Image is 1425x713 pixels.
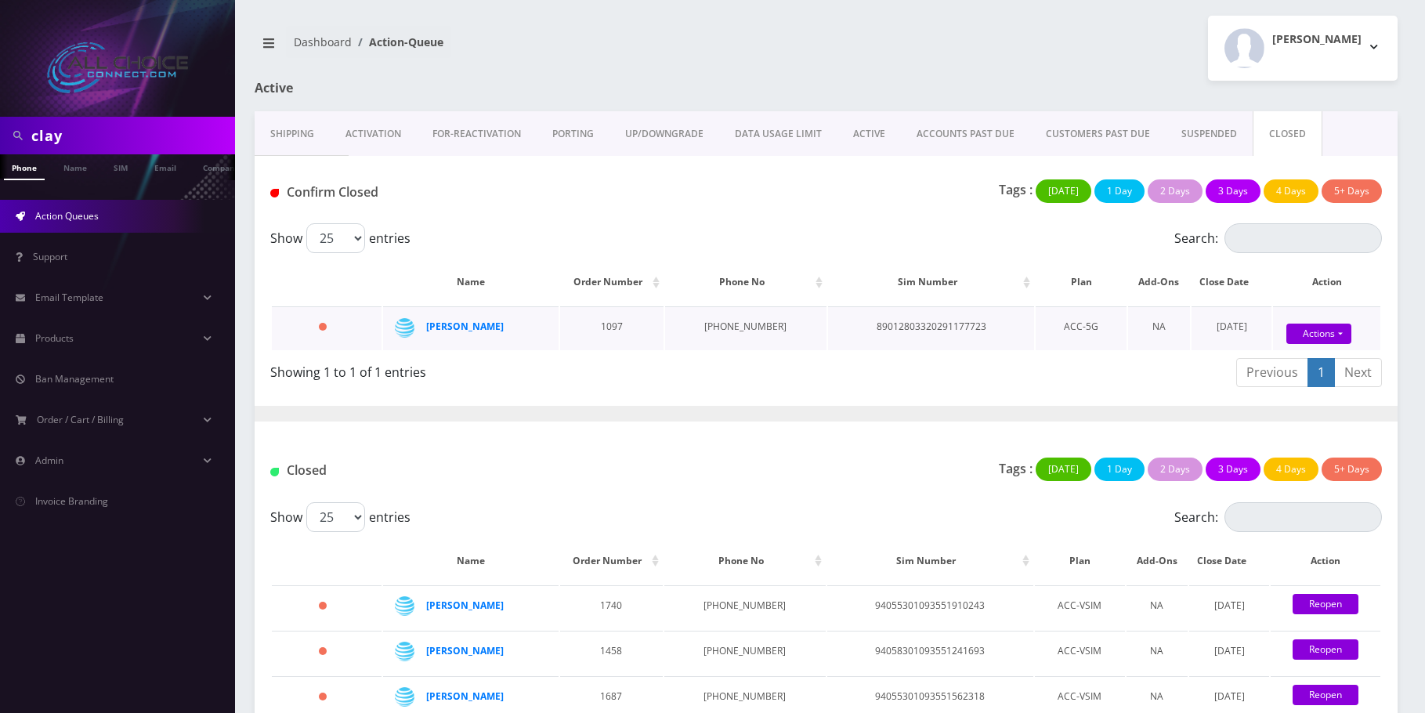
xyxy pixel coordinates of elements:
[1035,538,1125,584] th: Plan
[352,34,443,50] li: Action-Queue
[1273,259,1380,305] th: Action
[56,154,95,179] a: Name
[1253,111,1322,157] a: CLOSED
[1189,631,1269,675] td: [DATE]
[1094,458,1145,481] button: 1 Day
[35,331,74,345] span: Products
[665,306,826,350] td: [PHONE_NUMBER]
[417,111,537,157] a: FOR-REActivation
[306,223,365,253] select: Showentries
[1224,223,1382,253] input: Search:
[1322,458,1382,481] button: 5+ Days
[1224,502,1382,532] input: Search:
[47,42,188,93] img: All Choice Connect
[146,154,184,179] a: Email
[827,538,1033,584] th: Sim Number: activate to sort column ascending
[999,459,1033,478] p: Tags :
[999,180,1033,199] p: Tags :
[1134,639,1181,663] div: NA
[1286,324,1351,344] a: Actions
[719,111,837,157] a: DATA USAGE LIMIT
[383,259,559,305] th: Name
[1136,315,1182,338] div: NA
[270,223,411,253] label: Show entries
[1264,458,1318,481] button: 4 Days
[1208,16,1398,81] button: [PERSON_NAME]
[426,689,504,703] a: [PERSON_NAME]
[4,154,45,180] a: Phone
[1036,458,1091,481] button: [DATE]
[1272,33,1362,46] h2: [PERSON_NAME]
[270,189,279,197] img: Closed
[426,599,504,612] a: [PERSON_NAME]
[560,538,663,584] th: Order Number: activate to sort column ascending
[35,291,103,304] span: Email Template
[828,259,1035,305] th: Sim Number: activate to sort column ascending
[426,644,504,657] a: [PERSON_NAME]
[665,259,826,305] th: Phone No: activate to sort column ascending
[1030,111,1166,157] a: CUSTOMERS PAST DUE
[270,185,625,200] h1: Confirm Closed
[383,538,559,584] th: Name
[35,494,108,508] span: Invoice Branding
[560,306,664,350] td: 1097
[306,502,365,532] select: Showentries
[1174,502,1382,532] label: Search:
[1134,594,1181,617] div: NA
[1094,179,1145,203] button: 1 Day
[330,111,417,157] a: Activation
[1036,259,1126,305] th: Plan
[1127,538,1188,584] th: Add-Ons
[1174,223,1382,253] label: Search:
[270,463,625,478] h1: Closed
[270,468,279,476] img: Closed
[1206,179,1260,203] button: 3 Days
[1189,538,1269,584] th: Close Date: activate to sort column ascending
[33,250,67,263] span: Support
[1148,179,1203,203] button: 2 Days
[106,154,136,179] a: SIM
[1035,585,1125,629] td: ACC-VSIM
[37,413,124,426] span: Order / Cart / Billing
[1206,458,1260,481] button: 3 Days
[1264,179,1318,203] button: 4 Days
[827,631,1033,675] td: 94058301093551241693
[664,585,825,629] td: [PHONE_NUMBER]
[1271,538,1380,584] th: Action
[828,306,1035,350] td: 89012803320291177723
[1322,179,1382,203] button: 5+ Days
[1236,358,1308,387] a: Previous
[195,154,248,179] a: Company
[270,502,411,532] label: Show entries
[664,631,825,675] td: [PHONE_NUMBER]
[1148,458,1203,481] button: 2 Days
[560,585,663,629] td: 1740
[1293,639,1358,660] a: Reopen
[609,111,719,157] a: UP/DOWNGRADE
[560,259,664,305] th: Order Number: activate to sort column ascending
[1189,585,1269,629] td: [DATE]
[255,26,815,71] nav: breadcrumb
[294,34,352,49] a: Dashboard
[901,111,1030,157] a: ACCOUNTS PAST DUE
[1035,631,1125,675] td: ACC-VSIM
[255,111,330,157] a: Shipping
[1128,259,1190,305] th: Add-Ons
[827,585,1033,629] td: 94055301093551910243
[35,372,114,385] span: Ban Management
[1192,306,1271,350] td: [DATE]
[837,111,901,157] a: ACTIVE
[1166,111,1253,157] a: SUSPENDED
[35,209,99,223] span: Action Queues
[1293,685,1358,705] a: Reopen
[31,121,231,150] input: Search in Company
[537,111,609,157] a: PORTING
[1036,179,1091,203] button: [DATE]
[1334,358,1382,387] a: Next
[1307,358,1335,387] a: 1
[1134,685,1181,708] div: NA
[1293,594,1358,614] a: Reopen
[1036,306,1126,350] td: ACC-5G
[426,320,504,333] strong: [PERSON_NAME]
